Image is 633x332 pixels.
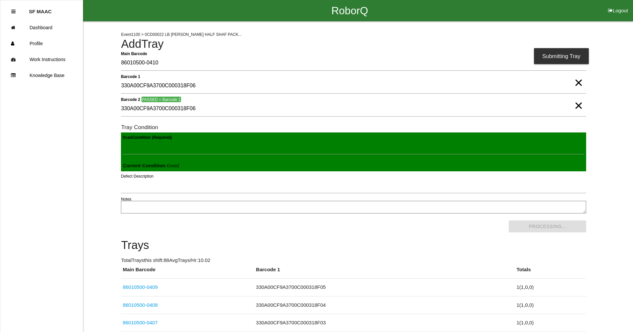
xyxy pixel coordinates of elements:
label: Notes [121,196,131,202]
p: SF MAAC [29,4,52,14]
label: Defect Description [121,173,154,179]
td: 1 ( 1 , 0 , 0 ) [515,279,586,296]
a: Profile [0,36,83,51]
span: PASSED = Barcode 1 [142,97,181,102]
span: Event 1100 > 0CD00022 LB [PERSON_NAME] HALF SHAF PACK... [121,32,242,37]
td: 1 ( 1 , 0 , 0 ) [515,296,586,314]
span: Clear Input [574,69,583,83]
span: : Good [123,163,179,168]
b: Main Barcode [121,51,147,56]
a: 86010500-0407 [123,320,158,325]
a: Work Instructions [0,51,83,67]
div: Submitting Tray [534,48,589,64]
td: 330A00CF9A3700C000318F03 [254,314,515,332]
th: Barcode 1 [254,266,515,279]
td: 330A00CF9A3700C000318F05 [254,279,515,296]
h4: Add Tray [121,38,586,50]
a: Dashboard [0,20,83,36]
th: Totals [515,266,586,279]
b: Barcode 2 [121,97,140,102]
th: Main Barcode [121,266,254,279]
span: Clear Input [574,92,583,106]
b: Barcode 1 [121,74,140,79]
a: 86010500-0409 [123,284,158,290]
p: Total Trays this shift: 88 Avg Trays /Hr: 10.02 [121,257,586,264]
b: Current Condition [123,163,165,168]
h4: Trays [121,239,586,252]
a: 86010500-0408 [123,302,158,308]
a: Knowledge Base [0,67,83,83]
h6: Tray Condition [121,124,586,130]
td: 330A00CF9A3700C000318F04 [254,296,515,314]
div: Close [11,4,16,20]
b: Scan Condition (Required) [123,135,172,140]
input: Required [121,55,586,71]
td: 1 ( 1 , 0 , 0 ) [515,314,586,332]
